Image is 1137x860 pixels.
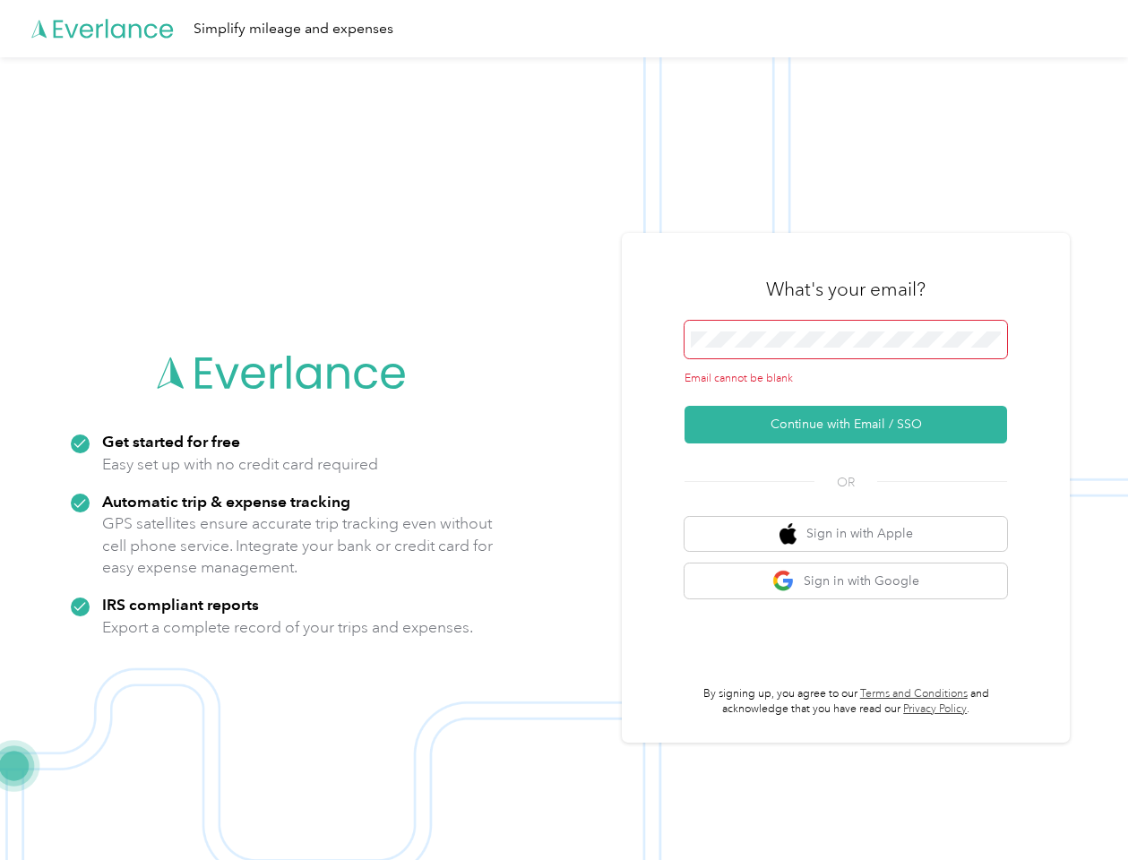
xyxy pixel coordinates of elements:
button: Continue with Email / SSO [685,406,1007,443]
button: google logoSign in with Google [685,563,1007,598]
p: Export a complete record of your trips and expenses. [102,616,473,639]
div: Email cannot be blank [685,371,1007,387]
h3: What's your email? [766,277,926,302]
a: Terms and Conditions [860,687,968,701]
img: google logo [772,570,795,592]
div: Simplify mileage and expenses [194,18,393,40]
img: apple logo [780,523,797,546]
a: Privacy Policy [903,702,967,716]
span: OR [814,473,877,492]
p: GPS satellites ensure accurate trip tracking even without cell phone service. Integrate your bank... [102,512,494,579]
button: apple logoSign in with Apple [685,517,1007,552]
p: Easy set up with no credit card required [102,453,378,476]
p: By signing up, you agree to our and acknowledge that you have read our . [685,686,1007,718]
strong: Get started for free [102,432,240,451]
strong: IRS compliant reports [102,595,259,614]
strong: Automatic trip & expense tracking [102,492,350,511]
